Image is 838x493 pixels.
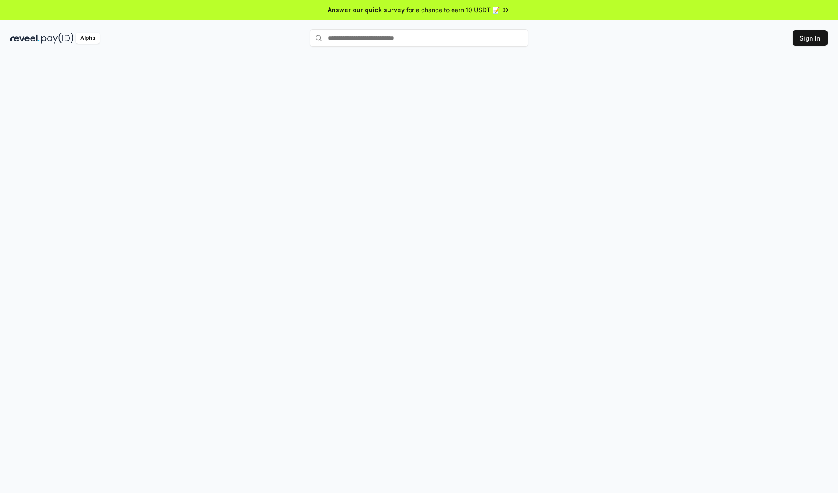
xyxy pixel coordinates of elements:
img: reveel_dark [10,33,40,44]
div: Alpha [76,33,100,44]
span: for a chance to earn 10 USDT 📝 [406,5,500,14]
button: Sign In [793,30,828,46]
img: pay_id [41,33,74,44]
span: Answer our quick survey [328,5,405,14]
